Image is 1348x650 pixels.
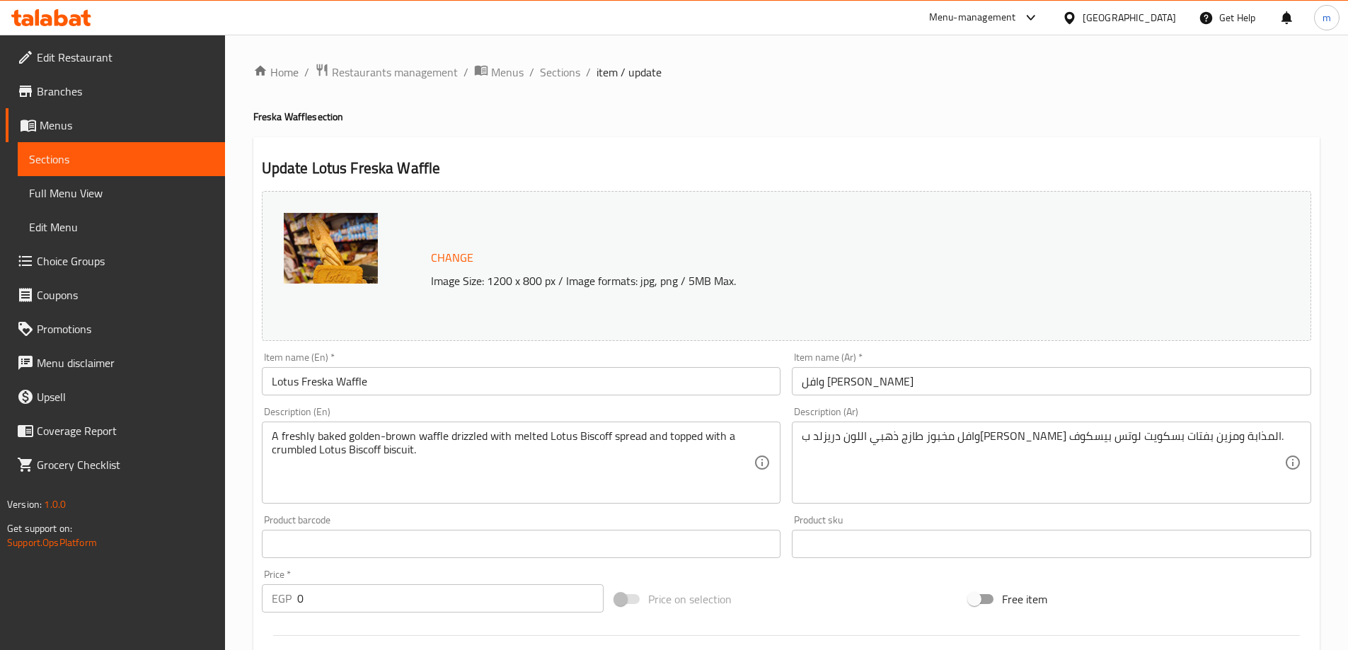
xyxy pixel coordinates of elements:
span: Upsell [37,388,214,405]
li: / [304,64,309,81]
a: Branches [6,74,225,108]
span: m [1323,10,1331,25]
input: Please enter product barcode [262,530,781,558]
a: Grocery Checklist [6,448,225,482]
a: Full Menu View [18,176,225,210]
li: / [586,64,591,81]
span: 1.0.0 [44,495,66,513]
a: Promotions [6,312,225,346]
a: Restaurants management [315,63,458,81]
a: Edit Restaurant [6,40,225,74]
span: Version: [7,495,42,513]
a: Menu disclaimer [6,346,225,380]
input: Please enter price [297,584,604,613]
a: Home [253,64,299,81]
span: Change [431,248,473,268]
button: Change [425,243,479,272]
input: Enter name En [262,367,781,395]
span: Choice Groups [37,253,214,269]
h2: Update Lotus Freska Waffle [262,158,1311,179]
span: Menus [491,64,524,81]
div: [GEOGRAPHIC_DATA] [1083,10,1176,25]
a: Coverage Report [6,414,225,448]
a: Sections [18,142,225,176]
a: Menus [6,108,225,142]
span: Edit Menu [29,219,214,236]
span: Menus [40,117,214,134]
a: Menus [474,63,524,81]
li: / [463,64,468,81]
span: Restaurants management [332,64,458,81]
span: Get support on: [7,519,72,538]
span: Edit Restaurant [37,49,214,66]
span: Menu disclaimer [37,354,214,371]
a: Support.OpsPlatform [7,533,97,552]
img: mmw_638884800895485522 [284,213,378,284]
a: Upsell [6,380,225,414]
input: Please enter product sku [792,530,1311,558]
nav: breadcrumb [253,63,1320,81]
textarea: وافل مخبوز طازج ذهبي اللون دريزلد ب[PERSON_NAME] المذابة ومزين بفتات بسكويت لوتس بيسكوف. [802,429,1284,497]
span: Coverage Report [37,422,214,439]
a: Choice Groups [6,244,225,278]
span: Full Menu View [29,185,214,202]
div: Menu-management [929,9,1016,26]
textarea: A freshly baked golden-brown waffle drizzled with melted Lotus Biscoff spread and topped with a c... [272,429,754,497]
span: Free item [1002,591,1047,608]
li: / [529,64,534,81]
span: Grocery Checklist [37,456,214,473]
p: EGP [272,590,292,607]
span: Sections [29,151,214,168]
a: Coupons [6,278,225,312]
span: Price on selection [648,591,732,608]
span: Branches [37,83,214,100]
span: Coupons [37,286,214,303]
a: Edit Menu [18,210,225,244]
span: Promotions [37,320,214,337]
a: Sections [540,64,580,81]
span: item / update [597,64,662,81]
p: Image Size: 1200 x 800 px / Image formats: jpg, png / 5MB Max. [425,272,1180,289]
h4: Freska Waffle section [253,110,1320,124]
input: Enter name Ar [792,367,1311,395]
